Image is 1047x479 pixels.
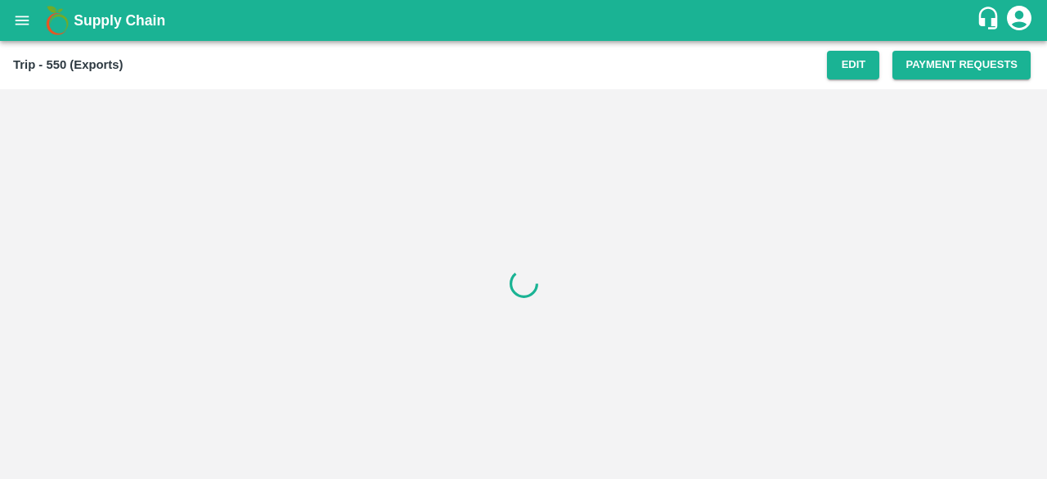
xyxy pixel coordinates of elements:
[3,2,41,39] button: open drawer
[1004,3,1034,38] div: account of current user
[892,51,1031,79] button: Payment Requests
[74,12,165,29] b: Supply Chain
[41,4,74,37] img: logo
[976,6,1004,35] div: customer-support
[827,51,879,79] button: Edit
[74,9,976,32] a: Supply Chain
[13,58,123,71] b: Trip - 550 (Exports)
